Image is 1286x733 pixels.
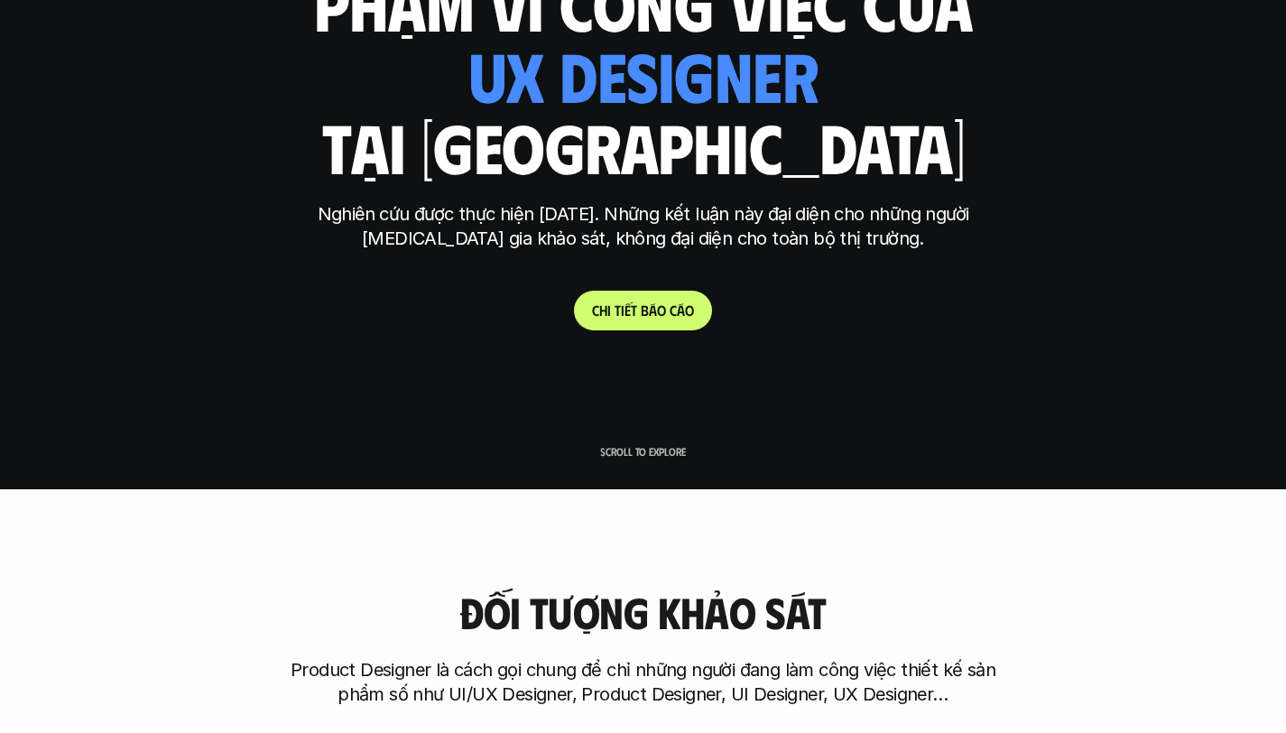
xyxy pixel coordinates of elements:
h3: Đối tượng khảo sát [459,589,826,636]
span: o [685,302,694,319]
span: C [592,302,599,319]
span: c [670,302,677,319]
p: Nghiên cứu được thực hiện [DATE]. Những kết luận này đại diện cho những người [MEDICAL_DATA] gia ... [305,202,982,251]
span: ế [624,302,631,319]
a: Chitiếtbáocáo [574,291,712,330]
span: b [641,302,649,319]
span: i [607,302,611,319]
span: h [599,302,607,319]
h1: tại [GEOGRAPHIC_DATA] [321,108,965,184]
p: Product Designer là cách gọi chung để chỉ những người đang làm công việc thiết kế sản phẩm số như... [282,658,1004,707]
p: Scroll to explore [600,445,686,458]
span: t [631,302,637,319]
span: o [657,302,666,319]
span: i [621,302,624,319]
span: á [677,302,685,319]
span: á [649,302,657,319]
span: t [615,302,621,319]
